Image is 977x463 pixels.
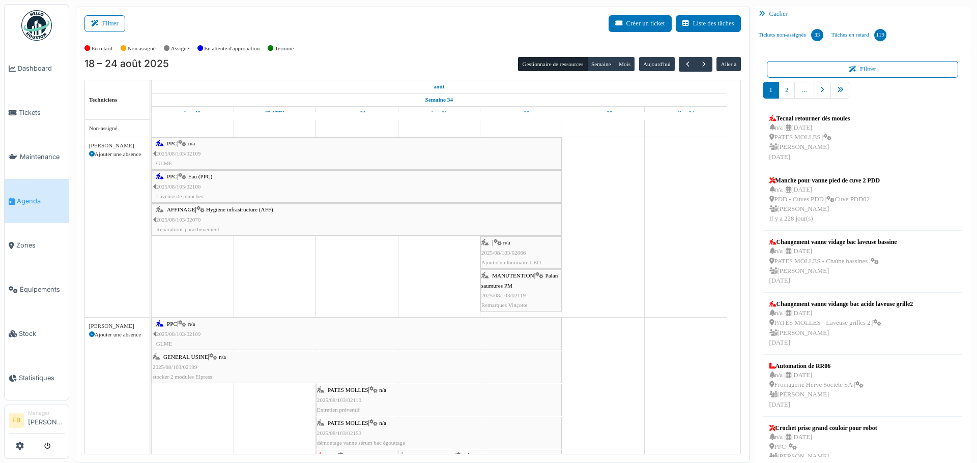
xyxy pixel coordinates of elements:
a: … [794,82,814,99]
div: Manche pour vanne pied de cuve 2 PDD [769,176,880,185]
a: Changement vanne vidage bac laveuse bassine n/a |[DATE] PATES MOLLES - Chaîne bassines | [PERSON_... [767,235,900,288]
span: Agenda [17,196,65,206]
button: Précédent [679,57,696,72]
span: n/a [379,387,386,393]
span: PATES MOLLES [328,387,368,393]
div: Tecnal retourner dès moules [769,114,850,123]
a: 18 août 2025 [431,80,447,93]
div: | [317,418,561,448]
span: n/a [503,239,510,245]
label: Assigné [171,44,189,53]
button: Filtrer [767,61,959,78]
a: Équipements [5,267,69,312]
span: GSV [349,453,360,459]
div: n/a | [DATE] PATES MOLLES - Chaîne bassines | [PERSON_NAME] [DATE] [769,246,897,286]
div: Non-assigné [89,124,146,133]
div: Crochet prise grand couloir pour robot [769,423,877,433]
div: n/a | [DATE] Fromagerie Herve Societe SA | [PERSON_NAME] [DATE] [769,371,864,410]
span: Palan saumures PM [481,272,558,288]
div: | [481,271,561,310]
span: Eau (PPC) [188,173,213,179]
button: Mois [615,57,635,71]
span: démontage vanne sérum bac égouttage [317,440,405,446]
span: 2025/08/103/02153 [317,430,362,436]
button: Semaine [587,57,615,71]
div: n/a | [DATE] PDD - Cuves PDD | Cuve PDD02 [PERSON_NAME] Il y a 228 jour(s) [769,185,880,224]
a: 19 août 2025 [263,107,287,119]
a: Changement vanne vidange bac acide laveuse grille2 n/a |[DATE] PATES MOLLES - Laveuse grilles 2 |... [767,297,916,350]
a: Agenda [5,179,69,223]
span: Techniciens [89,97,118,103]
span: n/a [219,354,226,360]
a: 20 août 2025 [346,107,368,119]
span: AFFINAGE [167,206,195,212]
a: Tickets [5,90,69,135]
div: [PERSON_NAME] [89,322,146,330]
span: Zones [16,240,65,250]
a: 2 [779,82,795,99]
span: Laveuse de planches [156,193,204,199]
span: 2025/08/103/02199 [153,364,197,370]
span: n/a [379,420,386,426]
a: 24 août 2025 [674,107,697,119]
span: PATES MOLLES [328,420,368,426]
div: | [156,205,561,234]
span: Tickets [19,108,65,117]
span: Stock [19,329,65,338]
span: Dashboard [18,64,65,73]
span: PPC [167,173,177,179]
label: En attente d'approbation [204,44,260,53]
span: Équipements [20,285,65,294]
div: | [156,319,561,349]
div: Cacher [755,7,971,21]
nav: pager [763,82,963,107]
span: 2025/08/103/02110 [317,397,361,403]
div: Manager [28,409,65,417]
a: Manche pour vanne pied de cuve 2 PDD n/a |[DATE] PDD - Cuves PDD |Cuve PDD02 [PERSON_NAME]Il y a ... [767,173,882,227]
div: | [153,352,561,382]
label: Non assigné [128,44,156,53]
span: Remarques Vinçotte [481,302,528,308]
div: Ajouter une absence [89,330,146,339]
label: Terminé [275,44,294,53]
a: Tecnal retourner dès moules n/a |[DATE] PATES MOLLES | [PERSON_NAME][DATE] [767,111,853,165]
div: 119 [874,29,886,41]
a: Maintenance [5,135,69,179]
li: FB [9,413,24,428]
li: [PERSON_NAME] [28,409,65,431]
a: 18 août 2025 [182,107,203,119]
div: Ajouter une absence [89,150,146,159]
button: Liste des tâches [676,15,741,32]
span: Réparations parachèvement [156,226,219,232]
a: 22 août 2025 [510,107,532,119]
a: Zones [5,223,69,267]
span: 2025/08/103/02106 [156,183,201,190]
button: Aujourd'hui [639,57,675,71]
span: GLME [156,341,173,347]
button: Suivant [696,57,712,72]
a: Statistiques [5,356,69,400]
span: Maintenance [20,152,65,162]
a: Stock [5,312,69,356]
div: Changement vanne vidage bac laveuse bassine [769,237,897,246]
span: MANUTENTION [492,272,534,279]
a: 21 août 2025 [428,107,450,119]
span: Écrèmeuse lait [467,453,500,459]
a: Automation de RR06 n/a |[DATE] Fromagerie Herve Societe SA | [PERSON_NAME][DATE] [767,359,866,412]
button: Créer un ticket [609,15,672,32]
span: Ajout d'un luminaire LED [481,259,541,265]
span: n/a [188,140,195,146]
a: Dashboard [5,46,69,90]
div: Changement vanne vidange bac acide laveuse grille2 [769,299,913,308]
span: 2025/08/103/02066 [481,250,526,256]
span: Entretien préventif [317,407,360,413]
span: n/a [188,321,195,327]
span: PPC [328,453,338,459]
a: 1 [763,82,779,99]
div: n/a | [DATE] PATES MOLLES - Laveuse grilles 2 | [PERSON_NAME] [DATE] [769,308,913,348]
div: | [156,139,561,168]
div: | [156,172,561,201]
a: FB Manager[PERSON_NAME] [9,409,65,434]
button: Aller à [716,57,740,71]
